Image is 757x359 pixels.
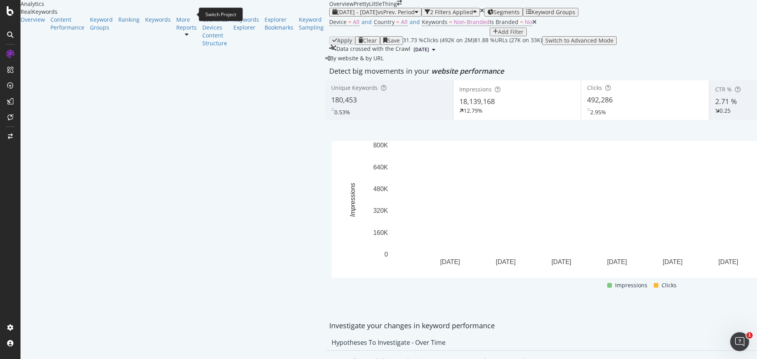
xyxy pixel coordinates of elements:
[374,18,395,26] span: Country
[373,207,388,214] text: 320K
[21,8,329,16] div: RealKeywords
[299,16,324,32] a: Keyword Sampling
[431,66,504,76] span: website performance
[552,259,571,265] text: [DATE]
[329,18,347,26] span: Device
[388,37,400,44] div: Save
[118,16,140,24] a: Ranking
[542,36,617,45] button: Switch to Advanced Mode
[662,281,677,290] span: Clicks
[590,108,606,116] div: 2.95%
[373,142,388,149] text: 800K
[396,18,399,26] span: =
[401,18,408,26] span: All
[348,18,351,26] span: =
[330,54,384,62] span: By website & by URL
[265,16,293,32] a: Explorer Bookmarks
[329,8,421,17] button: [DATE] - [DATE]vsPrev. Period
[520,18,523,26] span: =
[199,7,243,21] div: Switch Project
[498,29,524,35] div: Add Filter
[373,164,388,171] text: 640K
[21,16,45,24] a: Overview
[663,259,682,265] text: [DATE]
[454,18,490,26] span: Non-Branded
[331,84,378,91] span: Unique Keywords
[336,45,410,54] div: Data crossed with the Crawl
[202,32,228,39] a: Content
[587,84,602,91] span: Clicks
[494,8,520,16] span: Segments
[720,107,731,115] div: 0.25
[331,108,334,111] img: Equal
[587,95,613,104] span: 492,286
[331,95,357,104] span: 180,453
[615,281,647,290] span: Impressions
[202,39,228,47] a: Structure
[718,259,738,265] text: [DATE]
[329,36,355,45] button: Apply
[362,18,372,26] span: and
[730,332,749,351] iframe: Intercom live chat
[496,259,516,265] text: [DATE]
[480,8,484,13] div: times
[464,107,483,115] div: 12.79%
[525,18,532,26] span: No
[373,186,388,192] text: 480K
[587,108,590,111] img: Equal
[337,37,352,44] div: Apply
[545,37,613,44] div: Switch to Advanced Mode
[459,97,495,106] span: 18,139,168
[233,16,259,32] a: Keywords Explorer
[440,259,460,265] text: [DATE]
[422,18,447,26] span: Keywords
[202,24,228,32] a: Devices
[380,36,403,45] button: Save
[384,251,388,258] text: 0
[363,37,377,44] div: Clear
[355,36,380,45] button: Clear
[50,16,84,32] a: Content Performance
[715,97,737,106] span: 2.71 %
[607,259,627,265] text: [DATE]
[746,332,753,339] span: 1
[353,18,360,26] span: All
[145,16,171,24] a: Keywords
[403,36,474,45] div: 31.73 % Clicks ( 492K on 2M )
[378,8,415,16] span: vs Prev. Period
[430,9,473,15] div: 2 Filters Applied
[531,9,575,15] div: Keyword Groups
[334,108,350,116] div: 0.53%
[90,16,113,32] a: Keyword Groups
[490,28,527,36] button: Add Filter
[373,229,388,236] text: 160K
[410,45,438,54] button: [DATE]
[459,86,492,93] span: Impressions
[490,18,518,26] span: Is Branded
[474,36,542,45] div: 81.88 % URLs ( 27K on 33K )
[715,86,732,93] span: CTR %
[410,18,420,26] span: and
[337,8,378,16] span: [DATE] - [DATE]
[421,8,480,17] button: 2 Filters Applied
[332,339,446,346] div: Hypotheses to Investigate - Over Time
[349,183,356,217] text: Impressions
[484,8,523,17] button: Segments
[325,54,384,62] div: legacy label
[176,16,197,32] a: More Reports
[523,8,578,17] button: Keyword Groups
[414,46,429,53] span: 2023 Sep. 8th
[449,18,452,26] span: =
